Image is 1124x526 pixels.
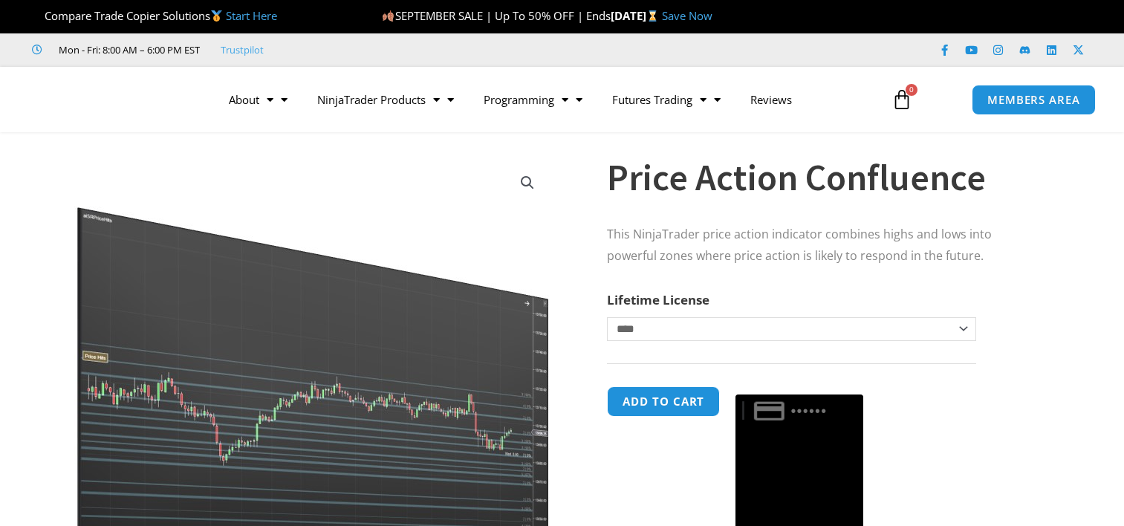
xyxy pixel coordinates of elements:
[647,10,658,22] img: ⌛
[302,82,469,117] a: NinjaTrader Products
[469,82,597,117] a: Programming
[55,41,200,59] span: Mon - Fri: 8:00 AM – 6:00 PM EST
[607,291,709,308] label: Lifetime License
[732,384,866,386] iframe: Secure payment input frame
[607,386,720,417] button: Add to cart
[792,403,829,419] text: ••••••
[735,82,807,117] a: Reviews
[32,8,277,23] span: Compare Trade Copier Solutions
[972,85,1096,115] a: MEMBERS AREA
[611,8,662,23] strong: [DATE]
[226,8,277,23] a: Start Here
[607,348,630,359] a: Clear options
[214,82,302,117] a: About
[906,84,917,96] span: 0
[211,10,222,22] img: 🥇
[607,226,992,264] span: This NinjaTrader price action indicator combines highs and lows into powerful zones where price a...
[383,10,394,22] img: 🍂
[597,82,735,117] a: Futures Trading
[31,73,191,126] img: LogoAI | Affordable Indicators – NinjaTrader
[607,152,1041,204] h1: Price Action Confluence
[214,82,877,117] nav: Menu
[221,41,264,59] a: Trustpilot
[382,8,610,23] span: SEPTEMBER SALE | Up To 50% OFF | Ends
[514,169,541,196] a: View full-screen image gallery
[33,10,44,22] img: 🏆
[987,94,1080,105] span: MEMBERS AREA
[869,78,935,121] a: 0
[662,8,712,23] a: Save Now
